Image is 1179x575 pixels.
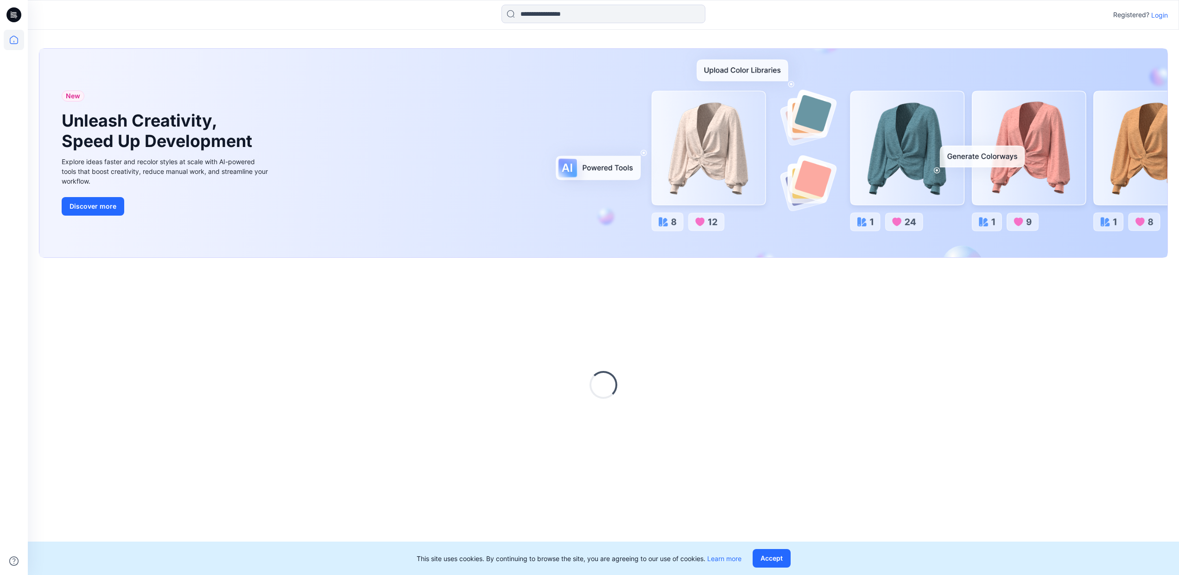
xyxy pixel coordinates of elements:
[62,197,270,216] a: Discover more
[1113,9,1149,20] p: Registered?
[62,197,124,216] button: Discover more
[66,90,80,102] span: New
[417,554,742,563] p: This site uses cookies. By continuing to browse the site, you are agreeing to our use of cookies.
[62,157,270,186] div: Explore ideas faster and recolor styles at scale with AI-powered tools that boost creativity, red...
[707,555,742,562] a: Learn more
[1151,10,1168,20] p: Login
[753,549,791,568] button: Accept
[62,111,256,151] h1: Unleash Creativity, Speed Up Development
